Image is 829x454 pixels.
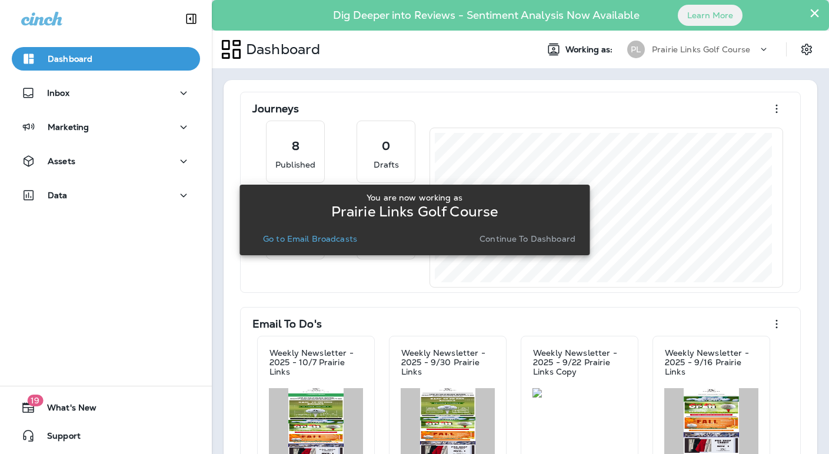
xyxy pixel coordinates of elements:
p: Prairie Links Golf Course [652,45,751,54]
span: Support [35,431,81,445]
span: 19 [27,395,43,406]
button: Data [12,183,200,207]
button: 19What's New [12,396,200,419]
p: Assets [48,156,75,166]
button: Dashboard [12,47,200,71]
button: Learn More [678,5,743,26]
p: Marketing [48,122,89,132]
p: Go to Email Broadcasts [263,234,357,243]
button: Assets [12,149,200,173]
p: Prairie Links Golf Course [331,207,498,216]
p: Continue to Dashboard [480,234,575,243]
p: You are now working as [367,193,462,202]
p: Weekly Newsletter - 2025 - 9/16 Prairie Links [665,348,758,376]
span: Working as: [565,45,615,55]
button: Settings [796,39,817,60]
span: What's New [35,403,96,417]
button: Inbox [12,81,200,105]
p: Dashboard [48,54,92,64]
button: Support [12,424,200,448]
button: Collapse Sidebar [175,7,208,31]
p: Inbox [47,88,69,98]
div: PL [627,41,645,58]
button: Marketing [12,115,200,139]
button: Close [809,4,820,22]
p: Data [48,191,68,200]
button: Continue to Dashboard [475,231,580,247]
button: Go to Email Broadcasts [258,231,362,247]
